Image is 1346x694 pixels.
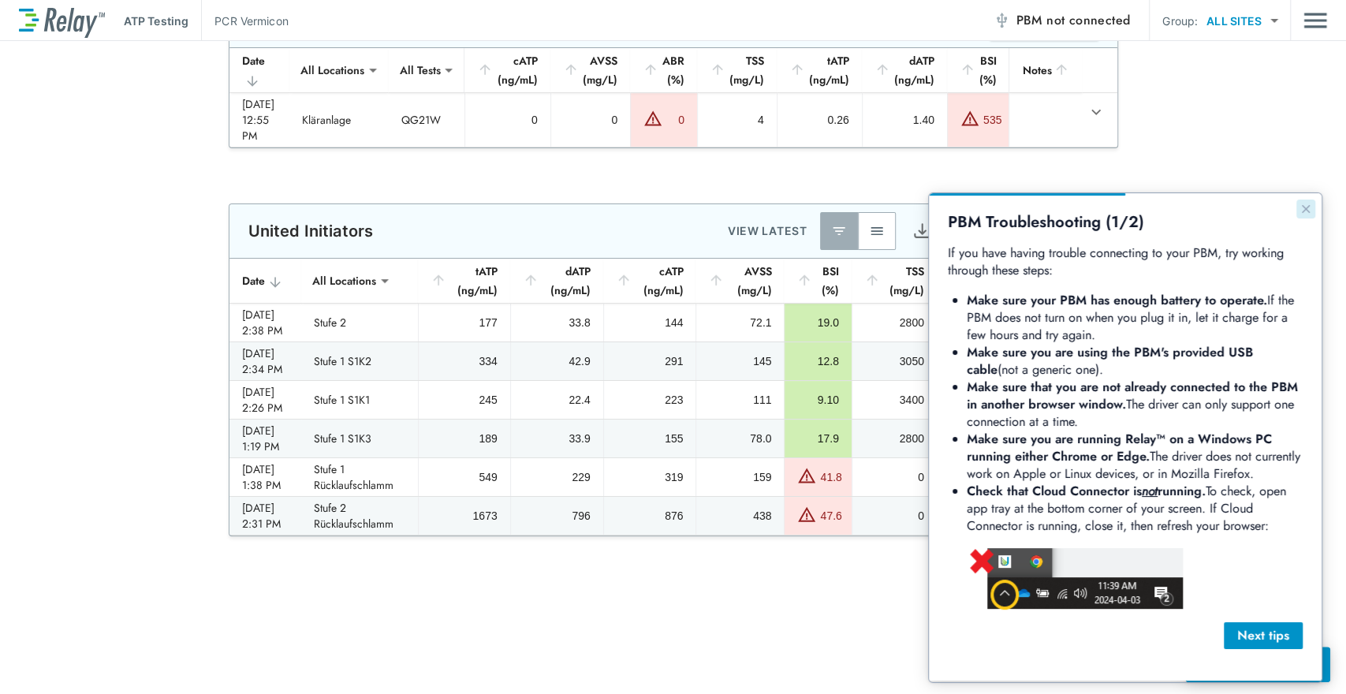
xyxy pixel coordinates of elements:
div: AVSS (mg/L) [708,262,771,300]
img: Warning [797,505,816,524]
div: [DATE] 2:38 PM [242,307,289,338]
span: not connected [1046,11,1130,29]
div: 0.26 [790,112,849,128]
div: 78.0 [709,431,771,446]
div: 22.4 [524,392,591,408]
div: 33.8 [524,315,591,330]
div: 159 [709,469,771,485]
div: 19.0 [797,315,838,330]
div: 47.6 [820,508,841,524]
div: 111 [709,392,771,408]
div: TSS (mg/L) [710,51,764,89]
th: Date [229,259,301,304]
div: [DATE] 2:31 PM [242,500,289,532]
div: Notes [1022,61,1069,80]
div: 0 [865,469,924,485]
div: 145 [709,353,771,369]
td: Stufe 1 S1K1 [301,381,418,419]
div: 876 [617,508,684,524]
button: Export [904,212,941,250]
img: View All [869,223,885,239]
div: 72.1 [709,315,771,330]
p: Group: [1162,13,1198,29]
td: Stufe 2 Rücklaufschlamm [301,497,418,535]
img: Offline Icon [994,13,1009,28]
div: 3050 [865,353,924,369]
div: 155 [617,431,684,446]
img: Warning [643,109,662,128]
td: Stufe 1 Rücklaufschlamm [301,458,418,496]
div: BSI (%) [960,51,997,89]
div: 42.9 [524,353,591,369]
div: 796 [524,508,591,524]
div: 4 [710,112,764,128]
table: sticky table [229,259,1117,535]
div: 549 [431,469,498,485]
div: 229 [524,469,591,485]
div: 177 [431,315,498,330]
img: Warning [797,466,816,485]
p: PCR Vermicon [214,13,289,29]
div: 1673 [431,508,498,524]
iframe: bubble [929,193,1322,682]
div: 438 [709,508,771,524]
div: tATP (ng/mL) [789,51,849,89]
div: ABR (%) [643,51,684,89]
div: 319 [617,469,684,485]
td: Stufe 1 S1K3 [301,420,418,457]
div: 33.9 [524,431,591,446]
div: 0 [564,112,617,128]
div: tATP (ng/mL) [431,262,498,300]
div: 9.10 [797,392,838,408]
div: [DATE] 1:19 PM [242,423,289,454]
table: sticky table [229,48,1117,147]
p: VIEW LATEST [728,222,807,241]
td: Stufe 1 S1K2 [301,342,418,380]
div: 1.40 [875,112,934,128]
div: 535 [983,112,1001,128]
td: Stufe 2 [301,304,418,341]
button: PBM not connected [987,5,1136,36]
div: All Tests [388,54,451,86]
img: LuminUltra Relay [19,4,105,38]
div: All Locations [289,54,375,86]
p: United Initiators [248,222,374,241]
div: 2800 [865,431,924,446]
button: Main menu [1303,6,1327,35]
div: 0 [666,112,684,128]
div: [DATE] 2:26 PM [242,384,289,416]
span: PBM [1016,9,1130,32]
p: ATP Testing [124,13,188,29]
div: 17.9 [797,431,838,446]
div: [DATE] 2:34 PM [242,345,289,377]
div: 189 [431,431,498,446]
div: 2800 [865,315,924,330]
img: Latest [831,223,847,239]
div: 223 [617,392,684,408]
div: [DATE] 1:38 PM [242,461,289,493]
div: 3400 [865,392,924,408]
th: Date [229,48,290,93]
div: 291 [617,353,684,369]
div: 334 [431,353,498,369]
td: Kläranlage [289,93,388,147]
img: Warning [960,109,979,128]
div: dATP (ng/mL) [874,51,934,89]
